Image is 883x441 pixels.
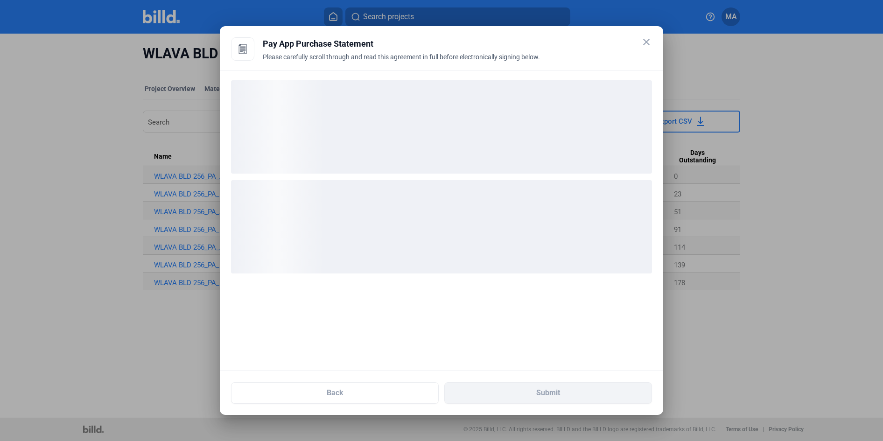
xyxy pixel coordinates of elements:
div: loading [231,180,652,273]
button: Back [231,382,439,404]
button: Submit [444,382,652,404]
mat-icon: close [641,36,652,48]
div: Pay App Purchase Statement [263,37,652,50]
div: Please carefully scroll through and read this agreement in full before electronically signing below. [263,52,652,73]
div: loading [231,80,652,174]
